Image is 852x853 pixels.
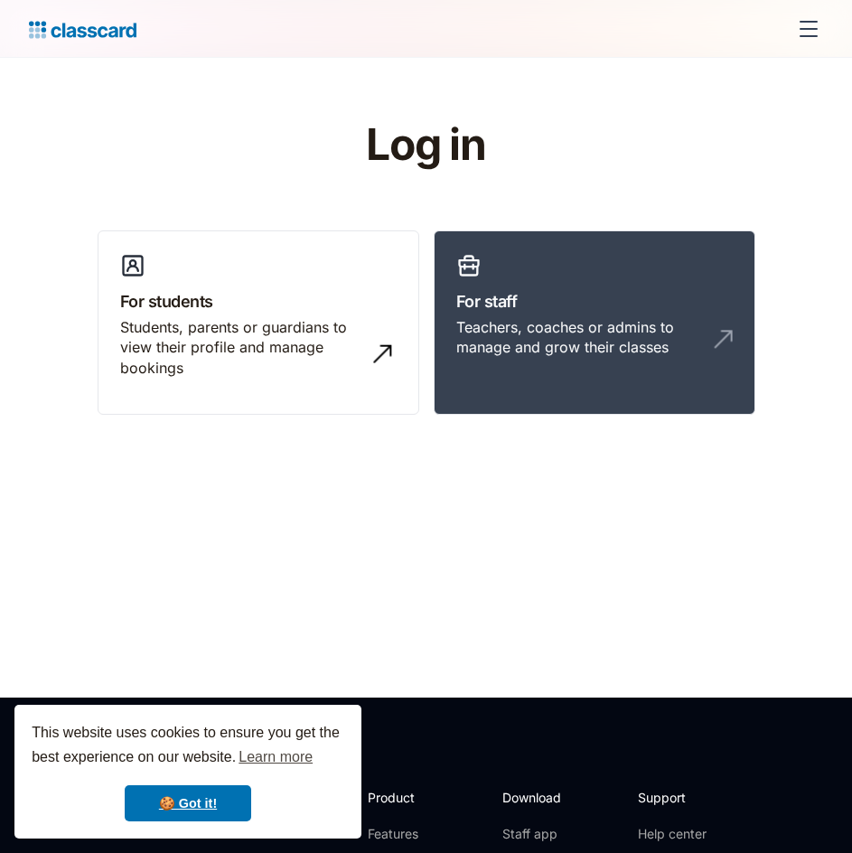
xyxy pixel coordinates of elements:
h1: Log in [139,121,713,169]
a: For staffTeachers, coaches or admins to manage and grow their classes [434,230,755,415]
div: menu [787,7,823,51]
a: Features [368,825,464,843]
span: This website uses cookies to ensure you get the best experience on our website. [32,722,344,771]
a: home [29,16,136,42]
h3: For students [120,289,397,314]
div: cookieconsent [14,705,361,839]
div: Students, parents or guardians to view their profile and manage bookings [120,317,360,378]
a: dismiss cookie message [125,785,251,821]
div: Teachers, coaches or admins to manage and grow their classes [456,317,697,358]
h2: Product [368,788,464,807]
a: Help center [638,825,711,843]
a: learn more about cookies [236,744,315,771]
h3: For staff [456,289,733,314]
a: For studentsStudents, parents or guardians to view their profile and manage bookings [98,230,419,415]
a: Staff app [502,825,576,843]
h2: Support [638,788,711,807]
h2: Download [502,788,576,807]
